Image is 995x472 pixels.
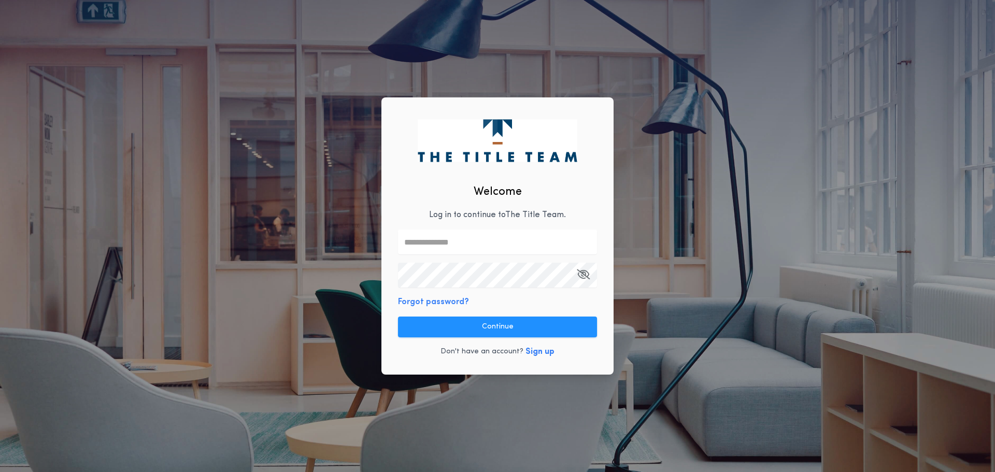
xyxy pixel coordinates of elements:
[418,119,577,162] img: logo
[474,183,522,201] h2: Welcome
[398,317,597,337] button: Continue
[440,347,523,357] p: Don't have an account?
[398,296,469,308] button: Forgot password?
[429,209,566,221] p: Log in to continue to The Title Team .
[525,346,555,358] button: Sign up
